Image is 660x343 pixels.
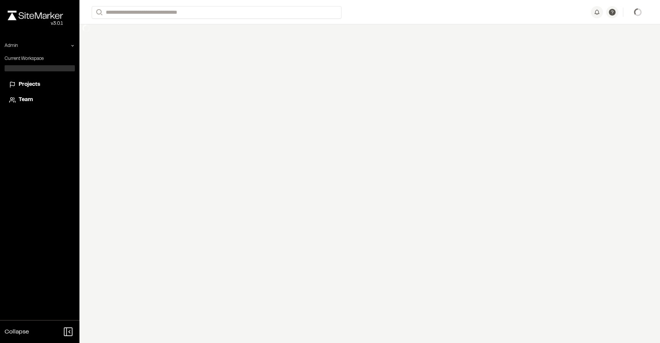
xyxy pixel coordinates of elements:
div: Oh geez...please don't... [8,20,63,27]
span: Team [19,96,33,104]
a: Projects [9,81,70,89]
p: Current Workspace [5,55,75,62]
p: Admin [5,42,18,49]
img: rebrand.png [8,11,63,20]
span: Collapse [5,327,29,337]
span: Projects [19,81,40,89]
button: Search [92,6,105,19]
a: Team [9,96,70,104]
